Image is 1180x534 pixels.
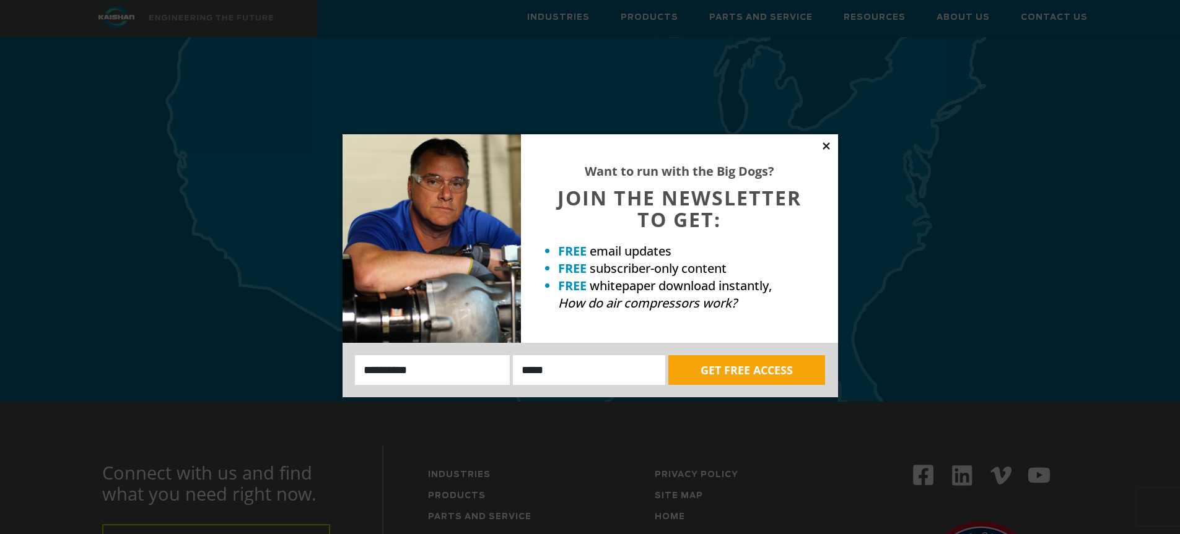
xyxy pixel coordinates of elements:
button: GET FREE ACCESS [668,355,825,385]
button: Close [821,140,832,152]
input: Name: [355,355,510,385]
input: Email [513,355,665,385]
strong: FREE [558,260,587,277]
span: subscriber-only content [590,260,727,277]
span: email updates [590,243,671,259]
em: How do air compressors work? [558,295,737,311]
span: whitepaper download instantly, [590,277,772,294]
strong: Want to run with the Big Dogs? [585,163,774,179]
strong: FREE [558,277,587,294]
strong: FREE [558,243,587,259]
span: JOIN THE NEWSLETTER TO GET: [557,184,802,233]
